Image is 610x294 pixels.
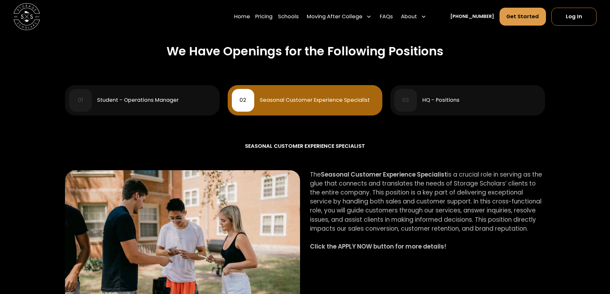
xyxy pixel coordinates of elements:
div: 01 [78,98,83,103]
div: 03 [402,98,409,103]
div: About [398,7,429,26]
a: Pricing [255,7,272,26]
strong: Click the APPLY NOW button for more details! [310,242,446,251]
strong: Seasonal Customer Experience Specialist [321,170,447,179]
div: HQ - Positions [422,98,460,103]
div: Student - Operations Manager [97,98,179,103]
a: Schools [278,7,299,26]
a: Home [234,7,250,26]
a: FAQs [380,7,393,26]
p: The is a crucial role in serving as the glue that connects and translates the needs of Storage Sc... [310,170,545,260]
a: Get Started [500,8,546,26]
div: About [401,13,417,21]
div: Moving After College [304,7,375,26]
div: Seasonal Customer Experience Specialist [260,98,370,103]
div: Moving After College [307,13,362,21]
div: 02 [240,98,246,103]
div: SEASONAL CUSTOMER EXPERIENCE SPECIALIST [65,142,545,150]
h2: We Have Openings for the Following Positions [167,44,443,59]
a: Log In [551,8,597,26]
a: [PHONE_NUMBER] [450,13,494,20]
img: Storage Scholars main logo [13,3,40,30]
